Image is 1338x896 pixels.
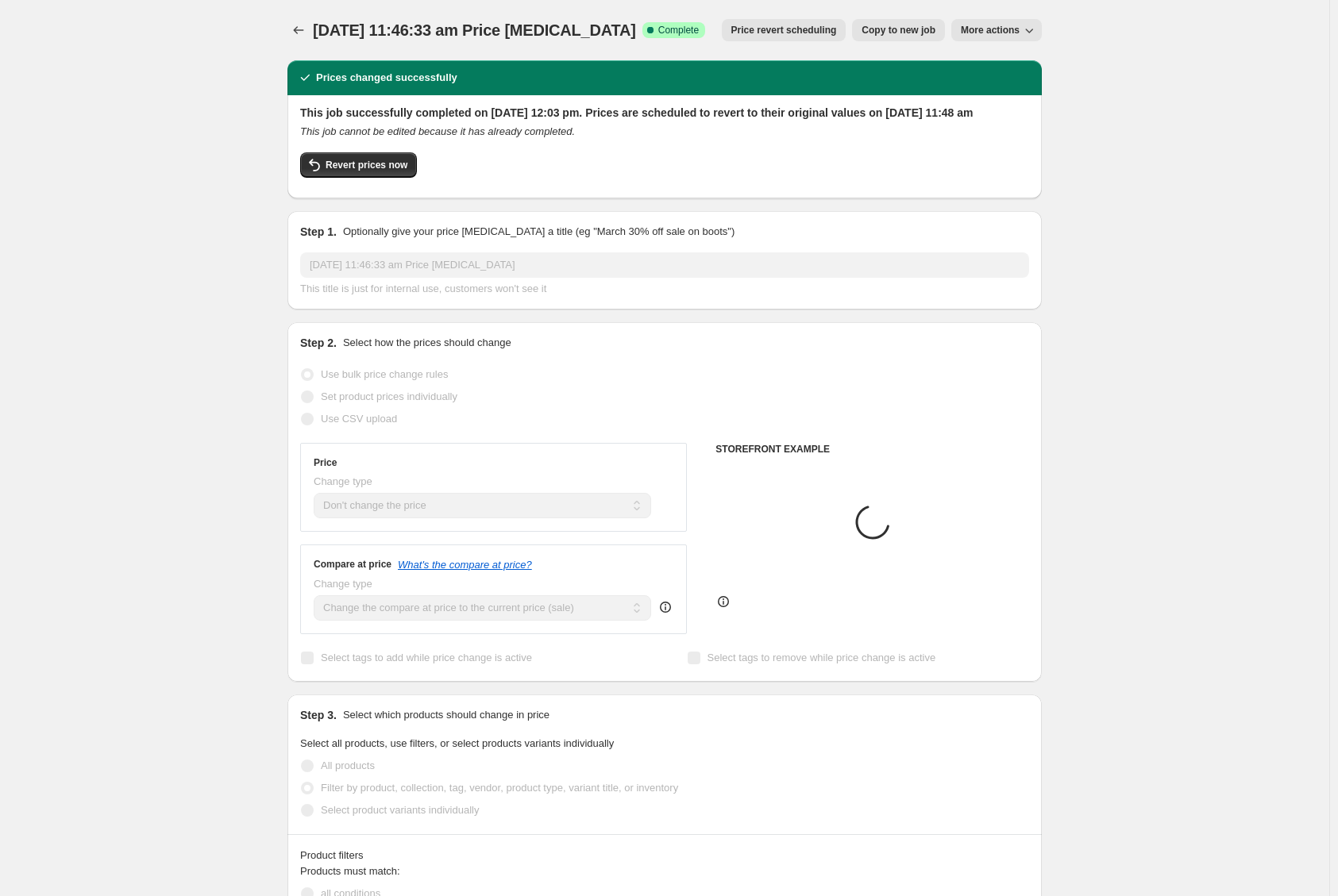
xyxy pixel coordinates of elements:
button: More actions [951,19,1042,41]
span: Select tags to add while price change is active [321,652,532,663]
span: Change type [314,578,372,590]
span: Products must match: [300,865,400,877]
i: This job cannot be edited because it has already completed. [300,125,575,137]
input: 30% off holiday sale [300,252,1029,278]
p: Select how the prices should change [343,335,511,351]
h3: Compare at price [314,558,391,571]
button: Revert prices now [300,152,417,178]
span: Use CSV upload [321,413,397,425]
span: Complete [658,24,699,37]
div: Product filters [300,848,1029,863]
button: Copy to new job [852,19,945,41]
span: All products [321,759,375,771]
h2: Step 1. [300,224,337,240]
span: Price revert scheduling [731,24,837,37]
h2: Step 2. [300,335,337,351]
h3: Price [314,456,337,469]
div: help [657,599,673,615]
button: What's the compare at price? [398,559,532,571]
span: Revert prices now [326,159,407,171]
h6: STOREFRONT EXAMPLE [715,443,1029,456]
span: Select tags to remove while price change is active [708,652,936,663]
h2: Prices changed successfully [316,70,457,86]
h2: Step 3. [300,707,337,723]
span: This title is just for internal use, customers won't see it [300,283,546,294]
span: [DATE] 11:46:33 am Price [MEDICAL_DATA] [313,21,636,39]
span: More actions [961,24,1020,37]
button: Price revert scheduling [722,19,846,41]
span: Filter by product, collection, tag, vendor, product type, variant title, or inventory [321,782,678,794]
span: Use bulk price change rules [321,368,448,380]
button: Price change jobs [287,19,310,41]
p: Select which products should change in price [343,707,549,723]
span: Select all products, use filters, or select products variants individually [300,737,614,749]
p: Optionally give your price [MEDICAL_DATA] a title (eg "March 30% off sale on boots") [343,224,735,240]
span: Set product prices individually [321,390,457,402]
span: Copy to new job [862,24,935,37]
h2: This job successfully completed on [DATE] 12:03 pm. Prices are scheduled to revert to their origi... [300,105,1029,121]
span: Change type [314,475,372,487]
span: Select product variants individually [321,804,479,816]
